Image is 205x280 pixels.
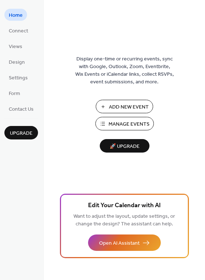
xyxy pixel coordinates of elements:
[4,56,29,68] a: Design
[9,74,28,82] span: Settings
[100,139,149,153] button: 🚀 Upgrade
[104,142,145,151] span: 🚀 Upgrade
[75,55,174,86] span: Display one-time or recurring events, sync with Google, Outlook, Zoom, Eventbrite, Wix Events or ...
[9,106,34,113] span: Contact Us
[109,103,149,111] span: Add New Event
[9,12,23,19] span: Home
[4,103,38,115] a: Contact Us
[95,117,154,130] button: Manage Events
[99,240,140,247] span: Open AI Assistant
[4,126,38,139] button: Upgrade
[9,27,28,35] span: Connect
[9,59,25,66] span: Design
[10,130,33,137] span: Upgrade
[4,24,33,36] a: Connect
[96,100,153,113] button: Add New Event
[88,234,161,251] button: Open AI Assistant
[9,90,20,98] span: Form
[4,40,27,52] a: Views
[109,121,149,128] span: Manage Events
[4,87,24,99] a: Form
[88,201,161,211] span: Edit Your Calendar with AI
[4,9,27,21] a: Home
[4,71,32,83] a: Settings
[73,212,175,229] span: Want to adjust the layout, update settings, or change the design? The assistant can help.
[9,43,22,51] span: Views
